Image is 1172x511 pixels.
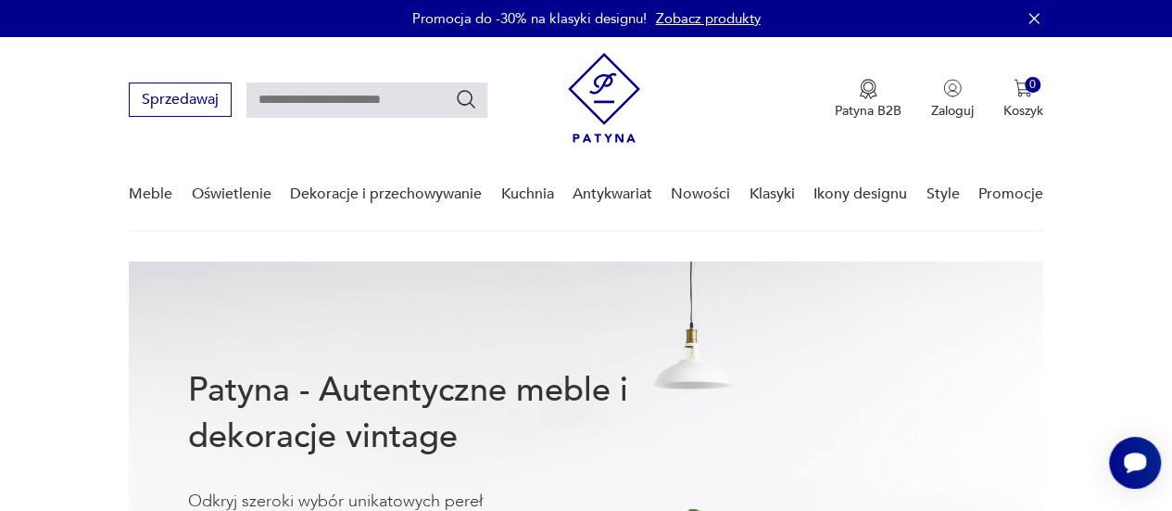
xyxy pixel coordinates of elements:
[813,159,907,230] a: Ikony designu
[568,53,640,143] img: Patyna - sklep z meblami i dekoracjami vintage
[500,159,553,230] a: Kuchnia
[835,79,901,120] button: Patyna B2B
[926,159,959,230] a: Style
[412,9,647,28] p: Promocja do -30% na klasyki designu!
[671,159,730,230] a: Nowości
[573,159,652,230] a: Antykwariat
[931,79,974,120] button: Zaloguj
[129,83,232,117] button: Sprzedawaj
[455,88,477,110] button: Szukaj
[1003,102,1043,120] p: Koszyk
[1025,77,1040,93] div: 0
[290,159,482,230] a: Dekoracje i przechowywanie
[835,79,901,120] a: Ikona medaluPatyna B2B
[750,159,795,230] a: Klasyki
[1109,437,1161,489] iframe: Smartsupp widget button
[129,95,232,108] a: Sprzedawaj
[129,159,172,230] a: Meble
[188,367,681,460] h1: Patyna - Autentyczne meble i dekoracje vintage
[943,79,962,97] img: Ikonka użytkownika
[192,159,271,230] a: Oświetlenie
[656,9,761,28] a: Zobacz produkty
[1003,79,1043,120] button: 0Koszyk
[859,79,877,99] img: Ikona medalu
[835,102,901,120] p: Patyna B2B
[931,102,974,120] p: Zaloguj
[1014,79,1032,97] img: Ikona koszyka
[978,159,1043,230] a: Promocje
